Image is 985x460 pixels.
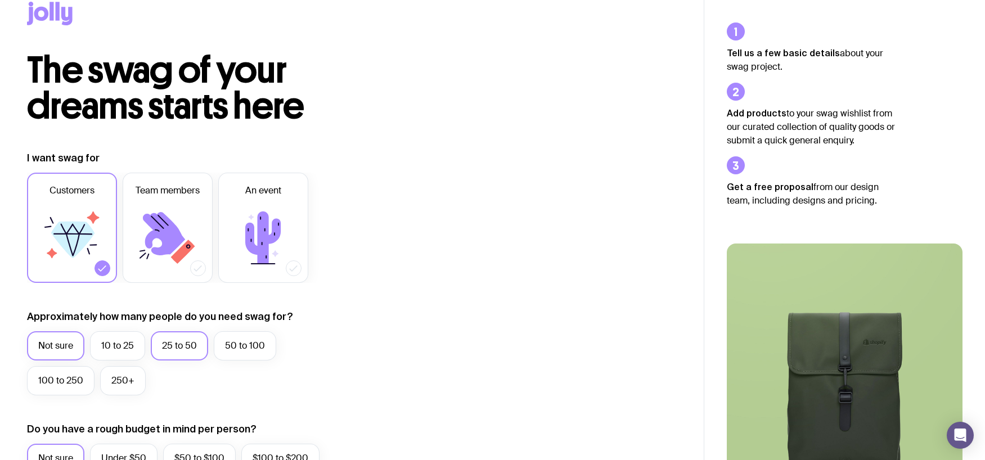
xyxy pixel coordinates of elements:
[27,331,84,360] label: Not sure
[727,182,813,192] strong: Get a free proposal
[727,48,840,58] strong: Tell us a few basic details
[27,151,100,165] label: I want swag for
[245,184,281,197] span: An event
[947,422,974,449] div: Open Intercom Messenger
[50,184,95,197] span: Customers
[727,108,786,118] strong: Add products
[727,106,896,147] p: to your swag wishlist from our curated collection of quality goods or submit a quick general enqu...
[90,331,145,360] label: 10 to 25
[727,46,896,74] p: about your swag project.
[727,180,896,208] p: from our design team, including designs and pricing.
[27,366,95,395] label: 100 to 250
[27,422,257,436] label: Do you have a rough budget in mind per person?
[100,366,146,395] label: 250+
[151,331,208,360] label: 25 to 50
[136,184,200,197] span: Team members
[27,48,304,128] span: The swag of your dreams starts here
[214,331,276,360] label: 50 to 100
[27,310,293,323] label: Approximately how many people do you need swag for?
